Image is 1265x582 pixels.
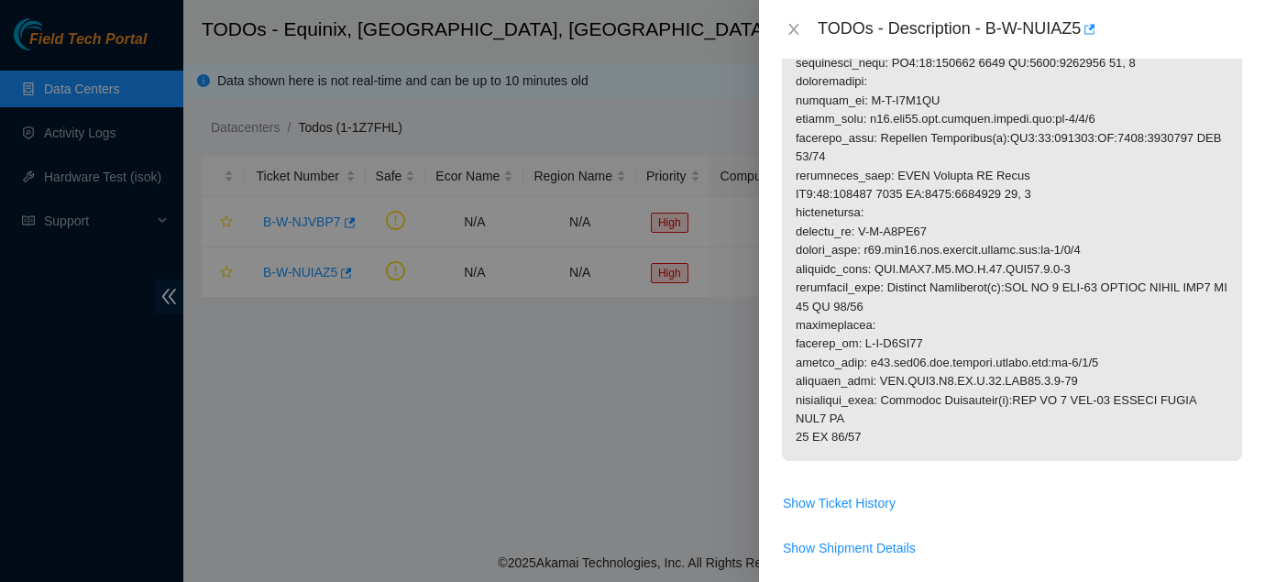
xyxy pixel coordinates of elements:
[786,22,801,37] span: close
[818,15,1243,44] div: TODOs - Description - B-W-NUIAZ5
[783,493,896,513] span: Show Ticket History
[783,538,916,558] span: Show Shipment Details
[782,489,896,518] button: Show Ticket History
[781,21,807,38] button: Close
[782,533,917,563] button: Show Shipment Details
